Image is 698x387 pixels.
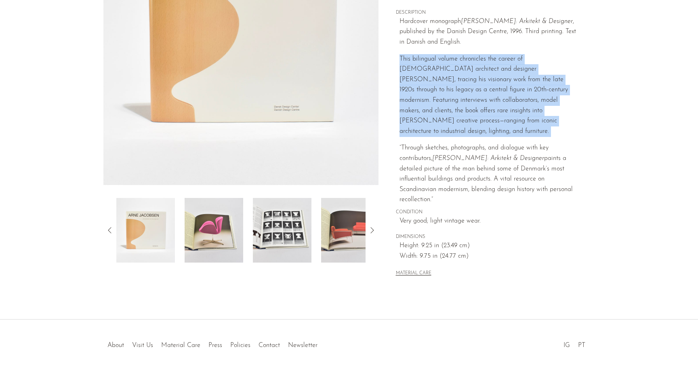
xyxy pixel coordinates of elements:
[399,251,578,262] span: Width: 9.75 in (24.77 cm)
[396,233,578,241] span: DIMENSIONS
[253,198,311,263] img: Arne Jacobsen
[399,17,578,48] p: Hardcover monograph , published by the Danish Design Centre, 1996. Third printing. Text in Danish...
[103,336,322,351] ul: Quick links
[185,198,243,263] img: Arne Jacobsen
[399,216,578,227] span: Very good; light vintage wear.
[396,9,578,17] span: DESCRIPTION
[116,198,175,263] img: Arne Jacobsen
[321,198,380,263] img: Arne Jacobsen
[399,54,578,137] p: This bilingual volume chronicles the career of [DEMOGRAPHIC_DATA] architect and designer [PERSON_...
[161,342,200,349] a: Material Care
[563,342,570,349] a: IG
[396,209,578,216] span: CONDITION
[230,342,250,349] a: Policies
[399,143,578,205] p: “Through sketches, photographs, and dialogue with key contributors, paints a detailed picture of ...
[396,271,431,277] button: MATERIAL CARE
[559,336,589,351] ul: Social Medias
[259,342,280,349] a: Contact
[208,342,222,349] a: Press
[107,342,124,349] a: About
[432,155,544,162] em: [PERSON_NAME]: Arkitekt & Designer
[132,342,153,349] a: Visit Us
[578,342,585,349] a: PT
[461,18,573,25] em: [PERSON_NAME]: Arkitekt & Designer
[399,241,578,251] span: Height: 9.25 in (23.49 cm)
